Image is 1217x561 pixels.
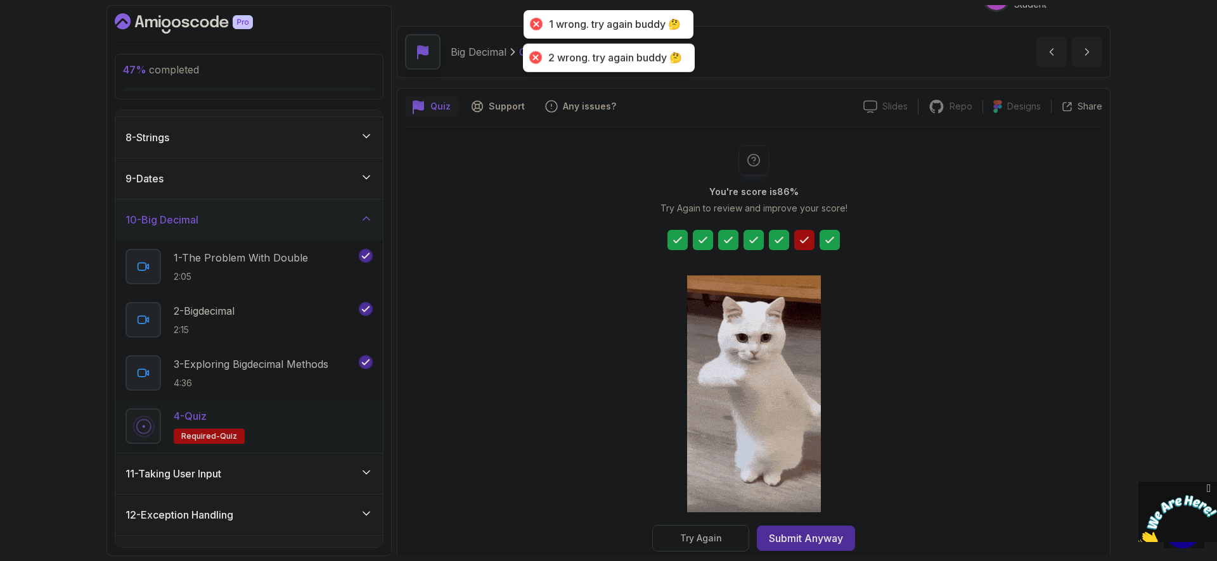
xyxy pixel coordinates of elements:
[174,324,235,336] p: 2:15
[769,531,843,546] div: Submit Anyway
[174,377,328,389] p: 4:36
[115,13,282,34] a: Dashboard
[405,96,458,117] button: quiz button
[174,270,308,283] p: 2:05
[950,100,972,113] p: Repo
[1138,482,1217,542] iframe: chat widget
[548,51,682,65] div: 2 wrong. try again buddy 🤔
[1072,37,1102,67] button: next content
[126,130,169,145] h3: 8 - Strings
[115,453,383,494] button: 11-Taking User Input
[174,303,235,318] p: 2 - Bigdecimal
[174,408,207,424] p: 4 - Quiz
[126,212,198,227] h3: 10 - Big Decimal
[126,302,373,337] button: 2-Bigdecimal2:15
[709,186,799,198] h2: You're score is 86 %
[115,199,383,240] button: 10-Big Decimal
[1051,100,1102,113] button: Share
[687,275,821,512] img: cool-cat
[123,63,199,76] span: completed
[126,249,373,284] button: 1-The Problem With Double2:05
[489,100,525,113] p: Support
[549,18,681,31] div: 1 wrong. try again buddy 🤔
[126,408,373,444] button: 4-QuizRequired-quiz
[451,44,506,60] p: Big Decimal
[1036,37,1067,67] button: previous content
[115,495,383,535] button: 12-Exception Handling
[538,96,624,117] button: Feedback button
[220,431,237,441] span: quiz
[115,158,383,199] button: 9-Dates
[757,526,855,551] button: Submit Anyway
[123,63,146,76] span: 47 %
[519,44,541,60] p: Quiz
[1007,100,1041,113] p: Designs
[174,356,328,372] p: 3 - Exploring Bigdecimal Methods
[174,250,308,265] p: 1 - The Problem With Double
[126,355,373,391] button: 3-Exploring Bigdecimal Methods4:36
[115,117,383,158] button: 8-Strings
[680,532,722,545] div: Try Again
[126,171,164,186] h3: 9 - Dates
[430,100,451,113] p: Quiz
[660,202,847,215] p: Try Again to review and improve your score!
[126,507,233,522] h3: 12 - Exception Handling
[882,100,908,113] p: Slides
[463,96,532,117] button: Support button
[1078,100,1102,113] p: Share
[181,431,220,441] span: Required-
[126,466,221,481] h3: 11 - Taking User Input
[652,525,749,552] button: Try Again
[563,100,616,113] p: Any issues?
